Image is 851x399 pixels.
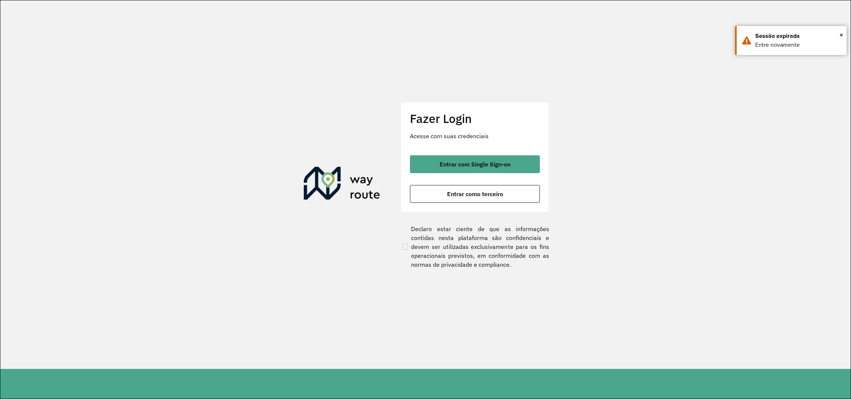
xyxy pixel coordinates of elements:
button: button [410,155,540,173]
span: Entrar como terceiro [447,191,503,197]
h2: Fazer Login [410,111,540,126]
span: × [839,29,843,40]
img: Roteirizador AmbevTech [304,167,380,202]
label: Declaro estar ciente de que as informações contidas nesta plataforma são confidenciais e devem se... [401,224,549,269]
div: Entre novamente [755,40,841,49]
span: Entrar com Single Sign-on [440,161,511,167]
button: button [410,185,540,203]
button: Close [839,29,843,40]
p: Acesse com suas credenciais [410,132,540,140]
div: Sessão expirada [755,32,841,40]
